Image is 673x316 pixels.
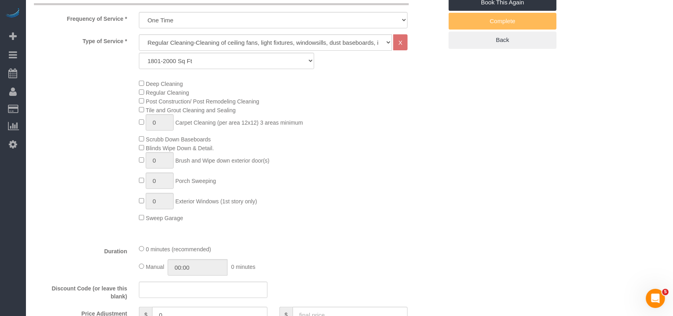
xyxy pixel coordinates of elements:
a: Back [449,32,556,48]
span: 0 minutes [231,264,255,270]
iframe: Intercom live chat [646,289,665,308]
span: Sweep Garage [146,215,183,221]
span: Porch Sweeping [175,178,216,184]
label: Discount Code (or leave this blank) [28,282,133,300]
span: Regular Cleaning [146,89,189,96]
span: Deep Cleaning [146,81,183,87]
label: Type of Service * [28,34,133,45]
span: Carpet Cleaning (per area 12x12) 3 areas minimum [175,119,303,126]
span: 5 [662,289,669,295]
span: Blinds Wipe Down & Detail. [146,145,214,151]
span: Scrubb Down Baseboards [146,136,211,143]
span: Brush and Wipe down exterior door(s) [175,157,269,164]
span: Manual [146,264,164,270]
img: Automaid Logo [5,8,21,19]
span: Post Construction/ Post Remodeling Cleaning [146,98,259,105]
span: Tile and Grout Cleaning and Sealing [146,107,236,113]
label: Frequency of Service * [28,12,133,23]
span: 0 minutes (recommended) [146,246,211,252]
label: Duration [28,244,133,255]
span: Exterior Windows (1st story only) [175,198,257,205]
